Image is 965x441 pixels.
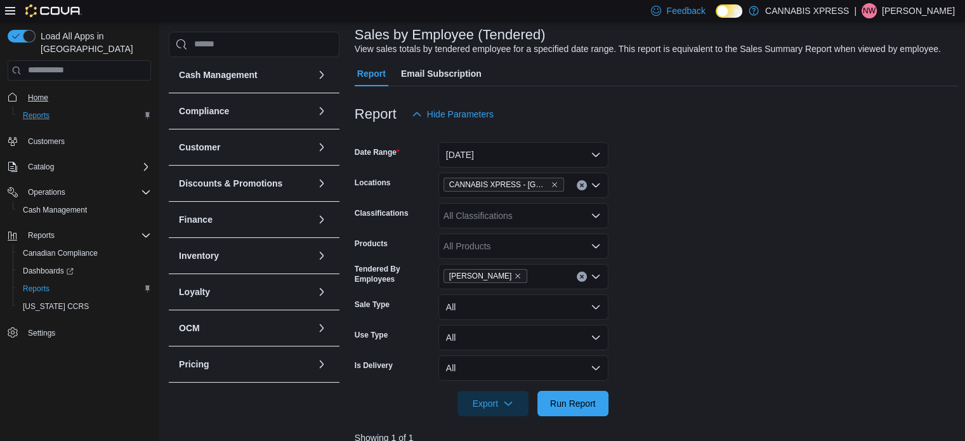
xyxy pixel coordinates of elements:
span: Reports [28,230,55,240]
label: Tendered By Employees [355,264,433,284]
a: Reports [18,108,55,123]
span: Home [28,93,48,103]
a: [US_STATE] CCRS [18,299,94,314]
button: Loyalty [179,286,312,298]
button: Finance [314,212,329,227]
span: Cash Management [18,202,151,218]
button: Customers [3,132,156,150]
button: Customer [179,141,312,154]
a: Dashboards [13,262,156,280]
div: View sales totals by tendered employee for a specified date range. This report is equivalent to t... [355,43,941,56]
div: Nadia Wilson [862,3,877,18]
button: Cash Management [179,69,312,81]
button: Discounts & Promotions [314,176,329,191]
button: Inventory [314,248,329,263]
h3: Pricing [179,358,209,371]
h3: Finance [179,213,213,226]
span: Reports [23,284,49,294]
span: Cash Management [23,205,87,215]
label: Products [355,239,388,249]
a: Canadian Compliance [18,246,103,261]
button: Pricing [314,357,329,372]
span: Canadian Compliance [18,246,151,261]
span: Operations [23,185,151,200]
span: Email Subscription [401,61,482,86]
button: Operations [3,183,156,201]
input: Dark Mode [716,4,742,18]
button: Canadian Compliance [13,244,156,262]
button: Catalog [3,158,156,176]
button: Open list of options [591,272,601,282]
button: Hide Parameters [407,102,499,127]
span: Dashboards [23,266,74,276]
span: [US_STATE] CCRS [23,301,89,312]
button: Reports [3,227,156,244]
a: Reports [18,281,55,296]
a: Cash Management [18,202,92,218]
span: Nadia Wilson [443,269,528,283]
button: Inventory [179,249,312,262]
h3: Compliance [179,105,229,117]
button: [US_STATE] CCRS [13,298,156,315]
button: Customer [314,140,329,155]
button: All [438,355,608,381]
button: Catalog [23,159,59,174]
a: Settings [23,326,60,341]
a: Home [23,90,53,105]
span: Run Report [550,397,596,410]
button: Open list of options [591,180,601,190]
span: Feedback [666,4,705,17]
h3: Loyalty [179,286,210,298]
button: Operations [23,185,70,200]
label: Locations [355,178,391,188]
span: Canadian Compliance [23,248,98,258]
span: Operations [28,187,65,197]
button: Discounts & Promotions [179,177,312,190]
p: CANNABIS XPRESS [765,3,849,18]
button: All [438,294,608,320]
button: Pricing [179,358,312,371]
button: Open list of options [591,211,601,221]
button: Reports [13,107,156,124]
button: Loyalty [314,284,329,299]
span: Reports [23,110,49,121]
button: Run Report [537,391,608,416]
span: Reports [18,281,151,296]
span: Customers [28,136,65,147]
button: [DATE] [438,142,608,168]
button: Finance [179,213,312,226]
span: Catalog [28,162,54,172]
h3: Customer [179,141,220,154]
p: | [854,3,857,18]
span: CANNABIS XPRESS - [GEOGRAPHIC_DATA][PERSON_NAME] ([GEOGRAPHIC_DATA]) [449,178,548,191]
span: Washington CCRS [18,299,151,314]
button: Cash Management [314,67,329,82]
a: Customers [23,134,70,149]
button: OCM [314,320,329,336]
h3: Inventory [179,249,219,262]
span: NW [863,3,876,18]
label: Date Range [355,147,400,157]
button: Open list of options [591,241,601,251]
button: Reports [13,280,156,298]
button: Remove Nadia Wilson from selection in this group [514,272,522,280]
p: [PERSON_NAME] [882,3,955,18]
span: Catalog [23,159,151,174]
label: Use Type [355,330,388,340]
button: Home [3,88,156,107]
button: All [438,325,608,350]
span: Settings [23,324,151,340]
button: Remove CANNABIS XPRESS - North Gower (Church Street) from selection in this group [551,181,558,188]
label: Classifications [355,208,409,218]
a: Dashboards [18,263,79,279]
h3: Discounts & Promotions [179,177,282,190]
h3: Report [355,107,397,122]
span: Report [357,61,386,86]
h3: Sales by Employee (Tendered) [355,27,546,43]
h3: Cash Management [179,69,258,81]
nav: Complex example [8,83,151,375]
button: Settings [3,323,156,341]
label: Sale Type [355,299,390,310]
button: Cash Management [13,201,156,219]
